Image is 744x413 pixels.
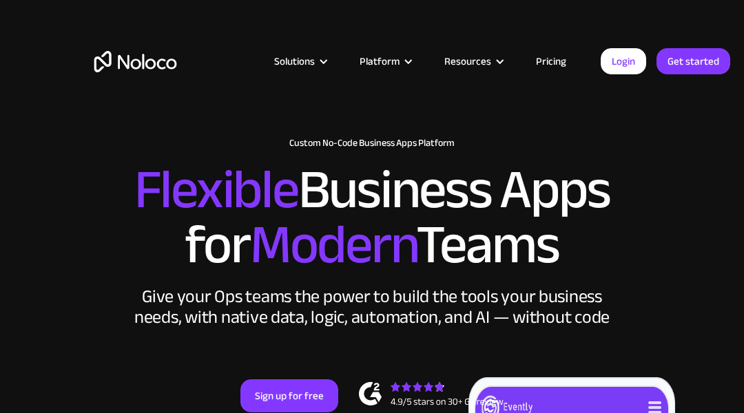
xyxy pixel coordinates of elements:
[427,52,519,70] div: Resources
[240,379,338,412] a: Sign up for free
[360,52,400,70] div: Platform
[134,138,298,241] span: Flexible
[601,48,646,74] a: Login
[657,48,730,74] a: Get started
[342,52,427,70] div: Platform
[250,193,416,296] span: Modern
[274,52,315,70] div: Solutions
[131,286,613,328] div: Give your Ops teams the power to build the tools your business needs, with native data, logic, au...
[257,52,342,70] div: Solutions
[444,52,491,70] div: Resources
[14,162,730,273] h2: Business Apps for Teams
[519,52,583,70] a: Pricing
[14,138,730,149] h1: Custom No-Code Business Apps Platform
[14,51,257,72] a: home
